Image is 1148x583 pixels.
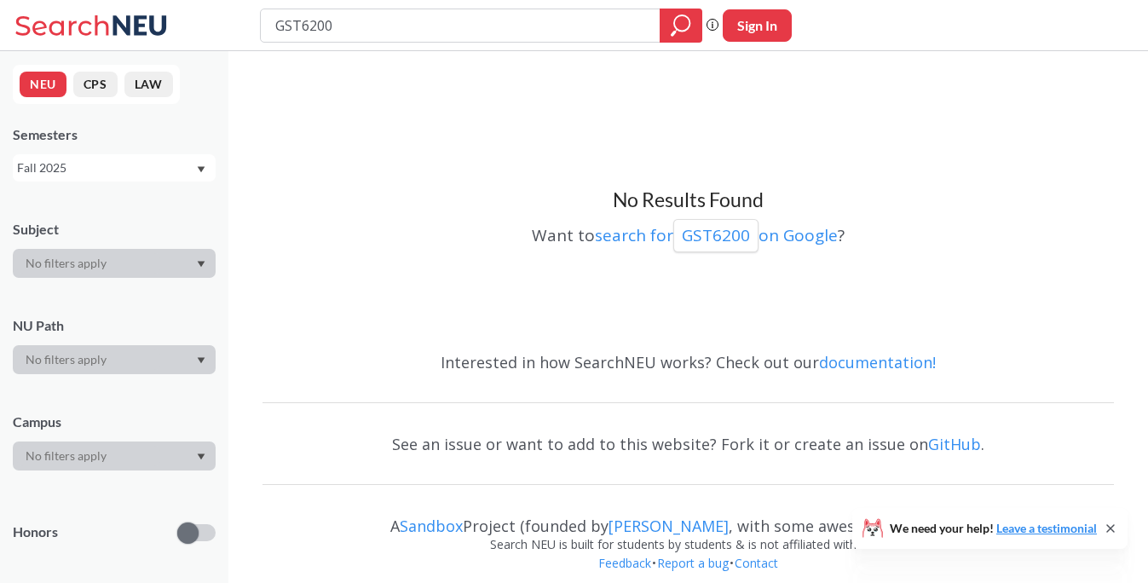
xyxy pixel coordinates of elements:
[197,453,205,460] svg: Dropdown arrow
[595,224,838,246] a: search forGST6200on Google
[13,316,216,335] div: NU Path
[656,555,730,571] a: Report a bug
[262,535,1114,554] div: Search NEU is built for students by students & is not affiliated with NEU.
[197,166,205,173] svg: Dropdown arrow
[274,11,648,40] input: Class, professor, course number, "phrase"
[682,224,750,247] p: GST6200
[928,434,981,454] a: GitHub
[262,501,1114,535] div: A Project (founded by , with some awesome )
[124,72,173,97] button: LAW
[262,188,1114,213] h3: No Results Found
[13,345,216,374] div: Dropdown arrow
[597,555,652,571] a: Feedback
[734,555,779,571] a: Contact
[13,249,216,278] div: Dropdown arrow
[996,521,1097,535] a: Leave a testimonial
[13,125,216,144] div: Semesters
[13,154,216,182] div: Fall 2025Dropdown arrow
[723,9,792,42] button: Sign In
[73,72,118,97] button: CPS
[13,522,58,542] p: Honors
[13,442,216,470] div: Dropdown arrow
[197,261,205,268] svg: Dropdown arrow
[262,338,1114,387] div: Interested in how SearchNEU works? Check out our
[660,9,702,43] div: magnifying glass
[819,352,936,372] a: documentation!
[262,213,1114,252] div: Want to ?
[17,159,195,177] div: Fall 2025
[262,419,1114,469] div: See an issue or want to add to this website? Fork it or create an issue on .
[197,357,205,364] svg: Dropdown arrow
[20,72,66,97] button: NEU
[890,522,1097,534] span: We need your help!
[609,516,729,536] a: [PERSON_NAME]
[400,516,463,536] a: Sandbox
[13,413,216,431] div: Campus
[671,14,691,38] svg: magnifying glass
[13,220,216,239] div: Subject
